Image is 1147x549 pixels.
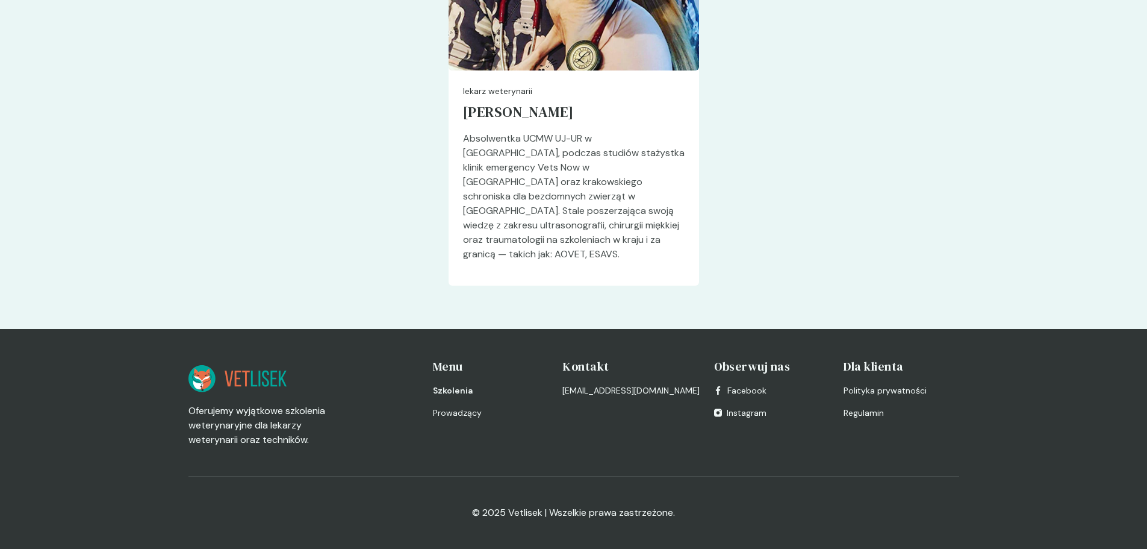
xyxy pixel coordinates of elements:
a: Regulamin [844,407,959,419]
p: Absolwentka UCMW UJ-UR w [GEOGRAPHIC_DATA], podczas studiów stażystka klinik emergency Vets Now w... [463,131,685,271]
h4: Obserwuj nas [714,358,829,375]
span: Szkolenia [433,384,473,397]
span: Regulamin [844,407,884,419]
a: Szkolenia [433,384,548,397]
a: Instagram [714,407,766,419]
a: Polityka prywatności [844,384,959,397]
a: [EMAIL_ADDRESS][DOMAIN_NAME] [562,384,700,397]
p: lekarz weterynarii [463,85,685,98]
p: © 2025 Vetlisek | Wszelkie prawa zastrzeżone. [472,506,675,520]
a: [PERSON_NAME] [463,98,685,131]
a: Prowadzący [433,407,548,419]
a: Facebook [714,384,766,397]
h4: Dla klienta [844,358,959,375]
span: Polityka prywatności [844,384,927,397]
h4: Kontakt [562,358,700,375]
p: Oferujemy wyjątkowe szkolenia weterynaryjne dla lekarzy weterynarii oraz techników. [188,404,342,447]
h4: Menu [433,358,548,375]
span: Prowadzący [433,407,482,419]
